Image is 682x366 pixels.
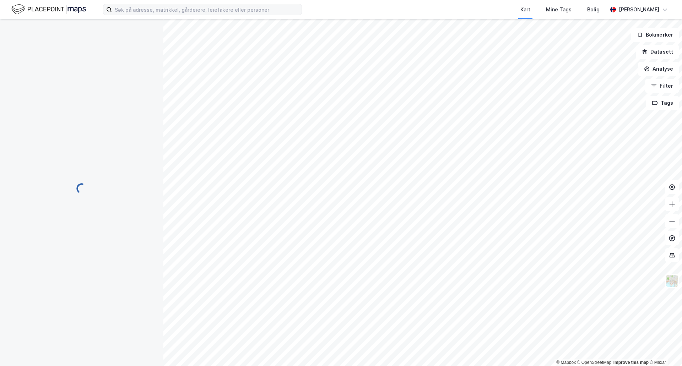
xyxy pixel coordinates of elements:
button: Bokmerker [631,28,679,42]
iframe: Chat Widget [646,332,682,366]
button: Analyse [638,62,679,76]
div: Kontrollprogram for chat [646,332,682,366]
img: logo.f888ab2527a4732fd821a326f86c7f29.svg [11,3,86,16]
a: OpenStreetMap [577,360,612,365]
div: Kart [520,5,530,14]
button: Datasett [636,45,679,59]
a: Mapbox [556,360,576,365]
button: Filter [645,79,679,93]
input: Søk på adresse, matrikkel, gårdeiere, leietakere eller personer [112,4,302,15]
img: Z [665,274,679,288]
button: Tags [646,96,679,110]
img: spinner.a6d8c91a73a9ac5275cf975e30b51cfb.svg [76,183,87,194]
div: Mine Tags [546,5,572,14]
div: Bolig [587,5,600,14]
div: [PERSON_NAME] [619,5,659,14]
a: Improve this map [613,360,649,365]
